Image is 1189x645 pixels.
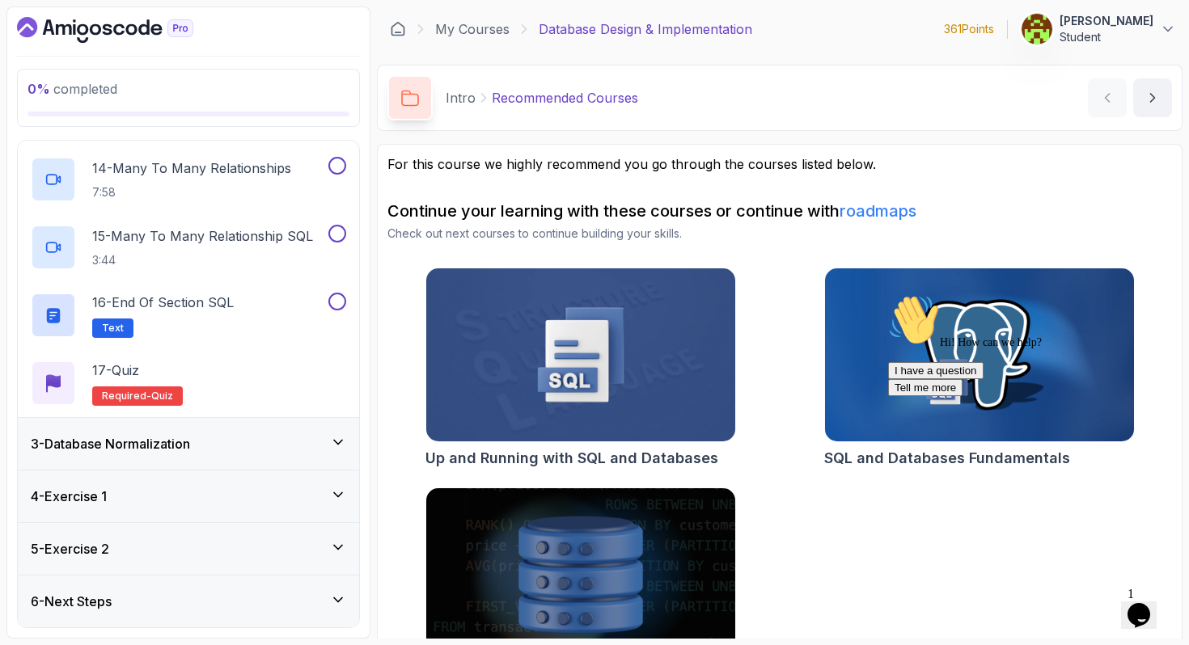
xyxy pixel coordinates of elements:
[28,81,50,97] span: 0 %
[17,17,231,43] a: Dashboard
[31,434,190,453] h3: 3 - Database Normalization
[6,91,81,108] button: Tell me more
[18,470,359,522] button: 4-Exercise 1
[387,226,1172,242] p: Check out next courses to continue building your skills.
[1060,13,1153,29] p: [PERSON_NAME]
[31,225,346,270] button: 15-Many To Many Relationship SQL3:44
[102,390,151,403] span: Required-
[92,226,313,246] p: 15 - Many To Many Relationship SQL
[492,88,638,107] p: Recommended Courses
[1133,78,1172,117] button: next content
[1088,78,1127,117] button: previous content
[31,157,346,202] button: 14-Many To Many Relationships7:58
[944,21,994,37] p: 361 Points
[1121,580,1173,629] iframe: chat widget
[825,268,1134,441] img: SQL and Databases Fundamentals card
[840,201,916,221] a: roadmaps
[18,418,359,470] button: 3-Database Normalization
[1060,29,1153,45] p: Student
[28,81,117,97] span: completed
[92,252,313,268] p: 3:44
[539,19,752,39] p: Database Design & Implementation
[31,360,346,406] button: 17-QuizRequired-quiz
[387,154,1172,174] p: For this course we highly recommend you go through the courses listed below.
[6,6,58,58] img: :wave:
[390,21,406,37] a: Dashboard
[6,74,102,91] button: I have a question
[824,268,1135,470] a: SQL and Databases Fundamentals cardSQL and Databases Fundamentals
[31,293,346,338] button: 16-End Of Section SQLText
[18,523,359,575] button: 5-Exercise 2
[31,487,107,506] h3: 4 - Exercise 1
[426,268,735,441] img: Up and Running with SQL and Databases card
[6,48,160,61] span: Hi! How can we help?
[387,200,1172,222] h2: Continue your learning with these courses or continue with
[1022,14,1052,44] img: user profile image
[425,268,736,470] a: Up and Running with SQL and Databases cardUp and Running with SQL and Databases
[824,447,1070,470] h2: SQL and Databases Fundamentals
[1021,13,1176,45] button: user profile image[PERSON_NAME]Student
[92,158,291,178] p: 14 - Many To Many Relationships
[882,288,1173,572] iframe: chat widget
[425,447,718,470] h2: Up and Running with SQL and Databases
[92,293,234,312] p: 16 - End Of Section SQL
[31,592,112,611] h3: 6 - Next Steps
[31,539,109,559] h3: 5 - Exercise 2
[92,184,291,200] p: 7:58
[92,360,139,380] p: 17 - Quiz
[446,88,476,107] p: Intro
[18,575,359,627] button: 6-Next Steps
[102,322,124,335] span: Text
[151,390,173,403] span: quiz
[435,19,510,39] a: My Courses
[6,6,298,108] div: 👋Hi! How can we help?I have a questionTell me more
